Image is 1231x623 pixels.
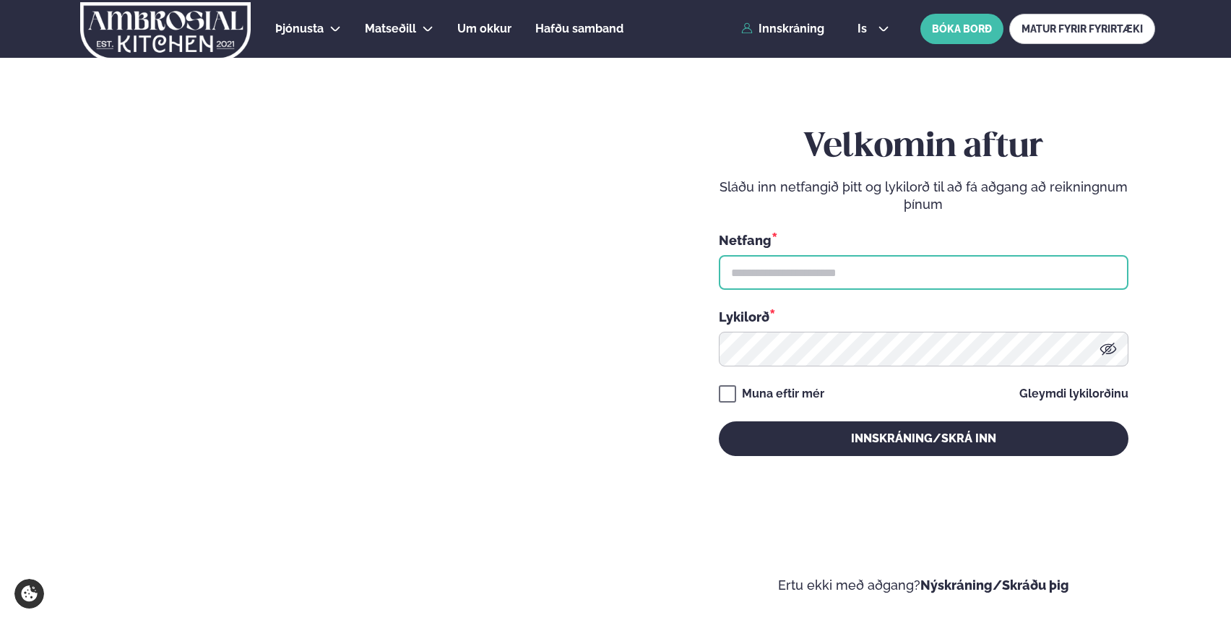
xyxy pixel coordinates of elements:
[659,577,1188,594] p: Ertu ekki með aðgang?
[457,22,511,35] span: Um okkur
[920,577,1069,593] a: Nýskráning/Skráðu þig
[535,20,623,38] a: Hafðu samband
[365,20,416,38] a: Matseðill
[1019,388,1128,400] a: Gleymdi lykilorðinu
[275,20,324,38] a: Þjónusta
[1009,14,1155,44] a: MATUR FYRIR FYRIRTÆKI
[535,22,623,35] span: Hafðu samband
[719,179,1128,213] p: Sláðu inn netfangið þitt og lykilorð til að fá aðgang að reikningnum þínum
[365,22,416,35] span: Matseðill
[79,2,252,61] img: logo
[858,23,871,35] span: is
[43,502,343,536] p: Ef eitthvað sameinar fólk, þá er [PERSON_NAME] matarferðalag.
[14,579,44,609] a: Cookie settings
[275,22,324,35] span: Þjónusta
[741,22,824,35] a: Innskráning
[920,14,1003,44] button: BÓKA BORÐ
[846,23,900,35] button: is
[719,127,1128,168] h2: Velkomin aftur
[43,363,343,484] h2: Velkomin á Ambrosial kitchen!
[457,20,511,38] a: Um okkur
[719,231,1128,249] div: Netfang
[719,421,1128,456] button: Innskráning/Skrá inn
[719,307,1128,326] div: Lykilorð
